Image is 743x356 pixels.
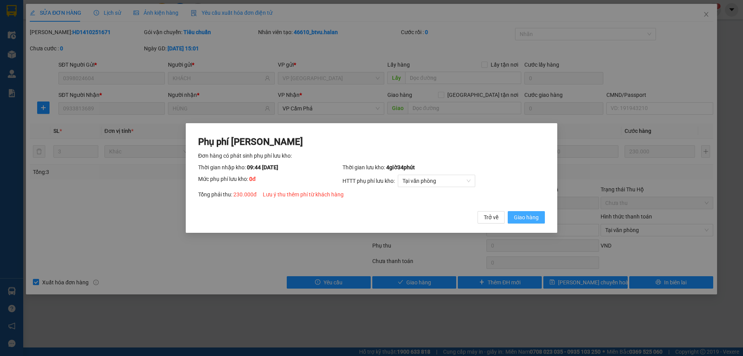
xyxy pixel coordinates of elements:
[247,164,278,170] span: 09:44 [DATE]
[72,19,324,29] li: 271 - [PERSON_NAME] - [GEOGRAPHIC_DATA] - [GEOGRAPHIC_DATA]
[386,164,415,170] span: 4 giờ 34 phút
[478,211,505,224] button: Trở về
[514,213,539,222] span: Giao hàng
[508,211,545,224] button: Giao hàng
[342,163,545,172] div: Thời gian lưu kho:
[233,191,257,198] span: 230.000 đ
[249,176,256,182] span: 0 đ
[342,175,545,187] div: HTTT phụ phí lưu kho:
[263,191,344,198] span: Lưu ý thu thêm phí từ khách hàng
[198,190,545,199] div: Tổng phải thu:
[10,53,135,65] b: GỬI : VP [PERSON_NAME]
[198,151,545,160] div: Đơn hàng có phát sinh phụ phí lưu kho:
[402,175,471,187] span: Tại văn phòng
[198,136,303,147] span: Phụ phí [PERSON_NAME]
[198,163,342,172] div: Thời gian nhập kho:
[484,213,498,222] span: Trở về
[198,175,342,187] div: Mức phụ phí lưu kho:
[10,10,68,48] img: logo.jpg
